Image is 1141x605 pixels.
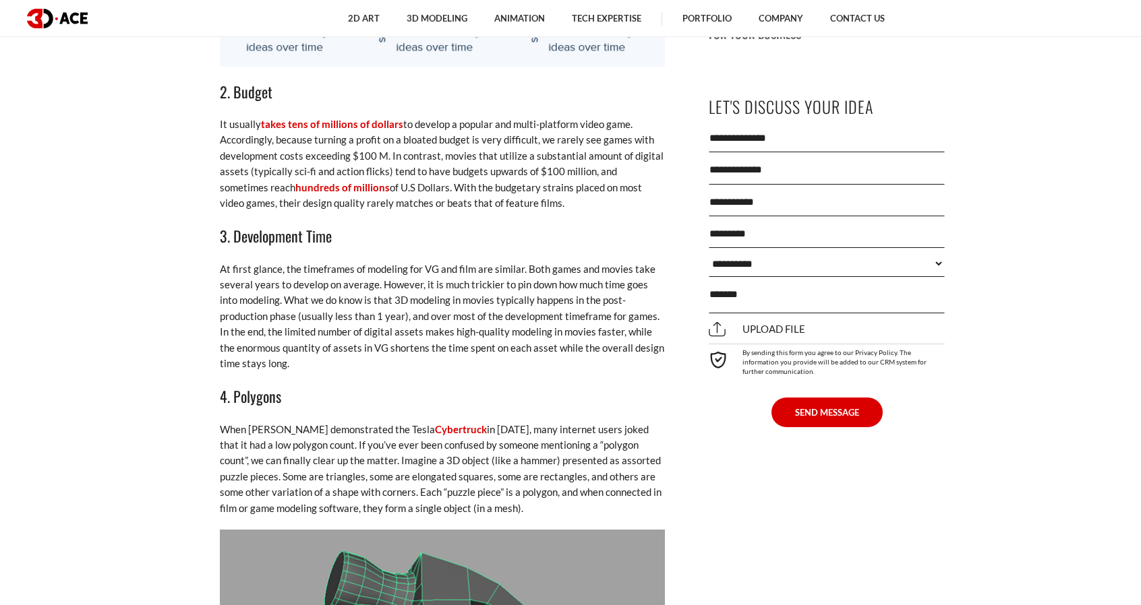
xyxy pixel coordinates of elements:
[220,261,665,372] p: At first glance, the timeframes of modeling for VG and film are similar. Both games and movies ta...
[295,181,390,193] a: hundreds of millions
[709,344,945,376] div: By sending this form you agree to our Privacy Policy. The information you provide will be added t...
[709,92,945,122] p: Let's Discuss Your Idea
[261,118,403,130] a: takes tens of millions of dollars
[435,423,487,435] a: Cybertruck
[709,11,945,42] p: Why You May Want to Have a 3D Configurator for Your Business
[220,422,665,516] p: When [PERSON_NAME] demonstrated the Tesla in [DATE], many internet users joked that it had a low ...
[220,117,665,211] p: It usually to develop a popular and multi-platform video game. Accordingly, because turning a pro...
[220,80,665,103] h3: 2. Budget
[709,323,805,335] span: Upload file
[220,385,665,408] h3: 4. Polygons
[27,9,88,28] img: logo dark
[220,224,665,247] h3: 3. Development Time
[771,397,883,427] button: SEND MESSAGE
